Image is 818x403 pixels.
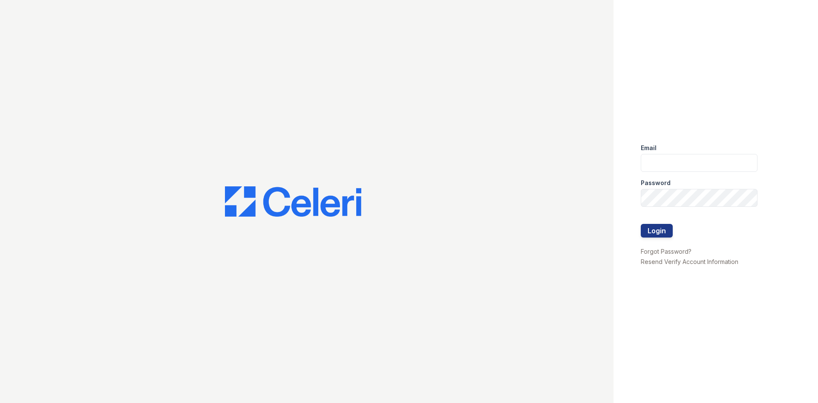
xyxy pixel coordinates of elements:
[641,248,691,255] a: Forgot Password?
[641,179,671,187] label: Password
[641,224,673,238] button: Login
[641,258,738,265] a: Resend Verify Account Information
[225,186,361,217] img: CE_Logo_Blue-a8612792a0a2168367f1c8372b55b34899dd931a85d93a1a3d3e32e68fde9ad4.png
[641,144,657,152] label: Email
